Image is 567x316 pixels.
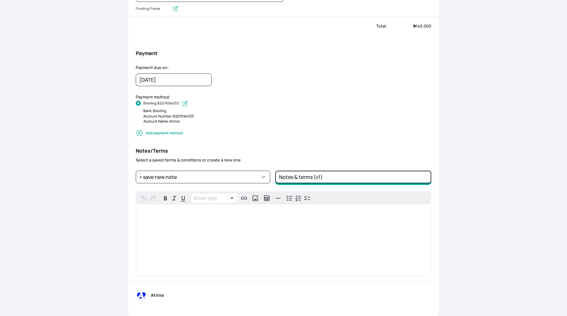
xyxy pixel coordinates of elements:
[136,5,170,13] input: Add description
[191,194,237,203] button: Block type
[143,101,179,107] b: Sterling 8227694033
[161,194,170,203] button: Bold
[128,23,387,29] div: Total:
[136,94,170,100] label: Payment method:
[136,129,431,137] span: Add payment method
[136,65,169,70] label: Payment due on:
[285,194,294,203] button: Bulleted list
[136,157,431,163] p: Select a saved terms & conditions or create a new one
[170,194,179,203] button: Italic
[413,23,416,29] span: ₦
[240,194,248,203] button: Create link
[143,119,431,124] div: Account Name: Atirira
[413,23,431,29] span: 140,000
[136,49,431,57] h3: Payment
[136,205,430,275] div: editable markdown
[151,292,164,298] span: Atirira
[294,194,303,203] button: Numbered list
[143,114,431,119] div: Account Number: 8227694033
[285,194,312,203] div: toggle group
[179,194,188,203] button: Underline
[136,147,431,155] h3: Notes/Terms
[143,108,431,114] div: Bank: Sterling
[303,194,312,203] button: Check list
